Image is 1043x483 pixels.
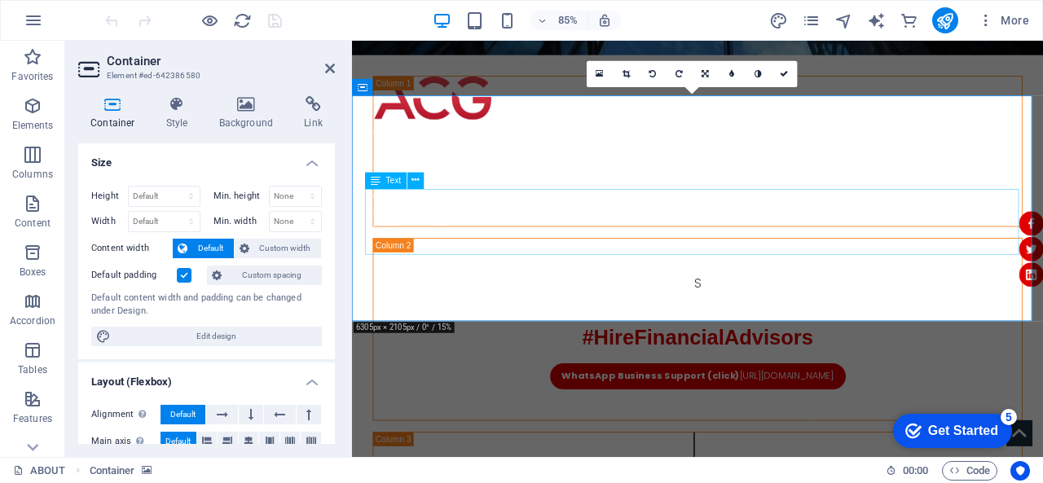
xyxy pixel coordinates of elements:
[91,239,173,258] label: Content width
[207,96,293,130] h4: Background
[161,432,196,451] button: Default
[1010,461,1030,481] button: Usercentrics
[13,461,66,481] a: Click to cancel selection. Double-click to open Pages
[78,143,335,173] h4: Size
[834,11,854,30] button: navigator
[170,405,196,424] span: Default
[90,461,135,481] span: Click to select. Double-click to edit
[386,177,402,185] span: Text
[597,13,612,28] i: On resize automatically adjust zoom level to fit chosen device.
[555,11,581,30] h6: 85%
[90,461,152,481] nav: breadcrumb
[949,461,990,481] span: Code
[914,464,917,476] span: :
[235,239,322,258] button: Custom width
[207,266,322,285] button: Custom spacing
[18,363,47,376] p: Tables
[719,61,745,87] a: Blur
[613,61,639,87] a: Crop mode
[640,61,666,87] a: Rotate left 90°
[213,191,269,200] label: Min. height
[232,11,252,30] button: reload
[192,239,229,258] span: Default
[254,239,317,258] span: Custom width
[91,432,161,451] label: Main axis
[227,266,317,285] span: Custom spacing
[666,61,692,87] a: Rotate right 90°
[91,191,128,200] label: Height
[107,54,335,68] h2: Container
[165,432,191,451] span: Default
[900,11,919,30] button: commerce
[44,18,114,33] div: Get Started
[13,412,52,425] p: Features
[213,217,269,226] label: Min. width
[771,61,797,87] a: Confirm ( Ctrl ⏎ )
[692,61,718,87] a: Change orientation
[91,217,128,226] label: Width
[9,8,128,42] div: Get Started 5 items remaining, 0% complete
[20,266,46,279] p: Boxes
[978,12,1029,29] span: More
[12,119,54,132] p: Elements
[530,11,588,30] button: 85%
[10,314,55,327] p: Accordion
[154,96,207,130] h4: Style
[802,11,821,30] button: pages
[745,61,771,87] a: Greyscale
[886,461,929,481] h6: Session time
[91,266,177,285] label: Default padding
[11,70,53,83] p: Favorites
[161,405,205,424] button: Default
[769,11,788,30] i: Design (Ctrl+Alt+Y)
[91,327,322,346] button: Edit design
[142,466,152,475] i: This element contains a background
[587,61,613,87] a: Select files from the file manager, stock photos, or upload file(s)
[78,96,154,130] h4: Container
[91,292,322,318] div: Default content width and padding can be changed under Design.
[117,3,133,20] div: 5
[903,461,928,481] span: 00 00
[932,7,958,33] button: publish
[12,168,53,181] p: Columns
[173,239,234,258] button: Default
[769,11,789,30] button: design
[78,362,335,392] h4: Layout (Flexbox)
[107,68,302,83] h3: Element #ed-642386580
[292,96,335,130] h4: Link
[91,405,161,424] label: Alignment
[15,217,51,230] p: Content
[942,461,997,481] button: Code
[867,11,886,30] i: AI Writer
[802,11,821,30] i: Pages (Ctrl+Alt+S)
[935,11,954,30] i: Publish
[116,327,317,346] span: Edit design
[971,7,1036,33] button: More
[867,11,887,30] button: text_generator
